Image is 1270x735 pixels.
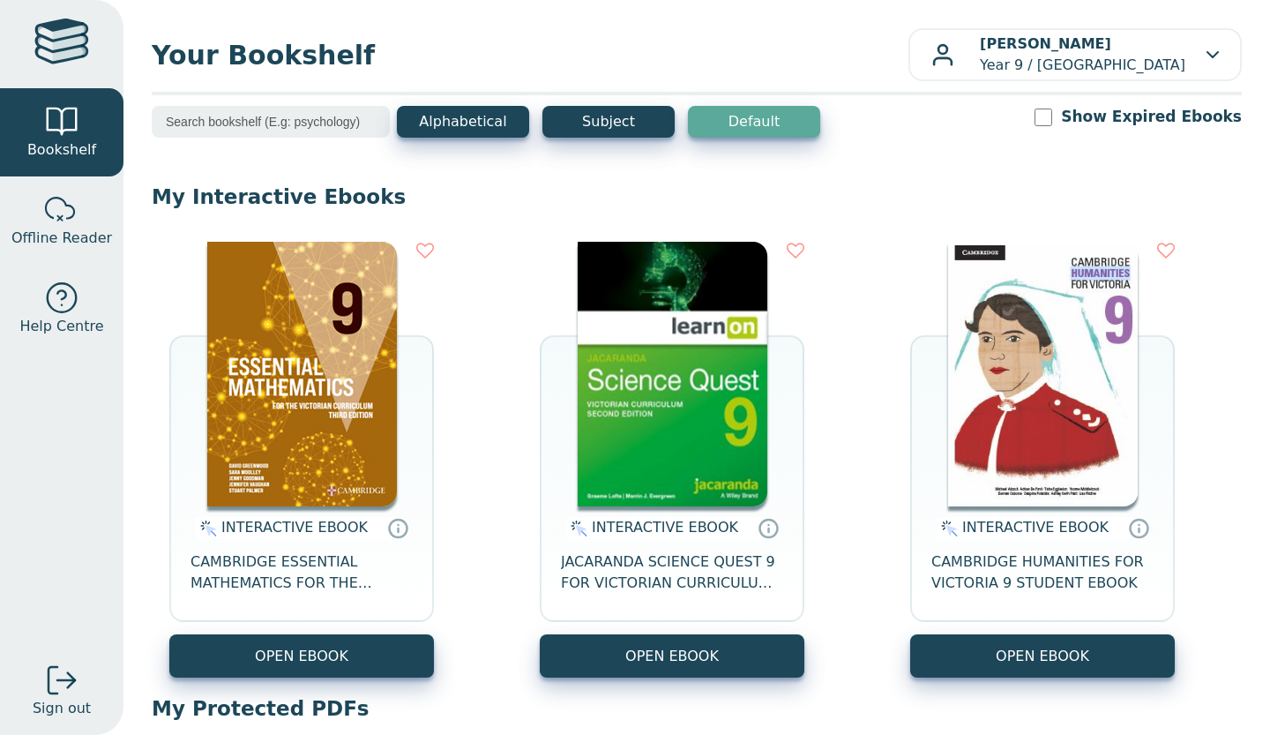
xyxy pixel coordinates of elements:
span: CAMBRIDGE ESSENTIAL MATHEMATICS FOR THE VICTORIAN CURRICULUM YEAR 9 EBOOK 3E [190,551,413,594]
label: Show Expired Ebooks [1061,106,1242,128]
img: 04b5599d-fef1-41b0-b233-59aa45d44596.png [207,242,397,506]
button: [PERSON_NAME]Year 9 / [GEOGRAPHIC_DATA] [908,28,1242,81]
span: INTERACTIVE EBOOK [221,519,368,536]
span: CAMBRIDGE HUMANITIES FOR VICTORIA 9 STUDENT EBOOK [931,551,1154,594]
span: INTERACTIVE EBOOK [592,519,738,536]
b: [PERSON_NAME] [980,35,1111,52]
span: Your Bookshelf [152,35,908,75]
a: Interactive eBooks are accessed online via the publisher’s portal. They contain interactive resou... [387,517,408,538]
button: OPEN EBOOK [540,634,804,678]
span: Offline Reader [11,228,112,249]
button: Alphabetical [397,106,529,138]
p: Year 9 / [GEOGRAPHIC_DATA] [980,34,1185,76]
a: Interactive eBooks are accessed online via the publisher’s portal. They contain interactive resou... [758,517,779,538]
a: Interactive eBooks are accessed online via the publisher’s portal. They contain interactive resou... [1128,517,1149,538]
button: OPEN EBOOK [910,634,1175,678]
img: 30be4121-5288-ea11-a992-0272d098c78b.png [578,242,767,506]
span: Sign out [33,698,91,719]
button: OPEN EBOOK [169,634,434,678]
img: interactive.svg [195,518,217,539]
button: Subject [542,106,675,138]
img: interactive.svg [936,518,958,539]
p: My Protected PDFs [152,695,1242,722]
p: My Interactive Ebooks [152,184,1242,210]
span: Help Centre [19,316,103,337]
span: INTERACTIVE EBOOK [962,519,1109,536]
img: af095790-ea88-ea11-a992-0272d098c78b.jpg [948,242,1138,506]
span: Bookshelf [27,139,96,161]
input: Search bookshelf (E.g: psychology) [152,106,390,138]
span: JACARANDA SCIENCE QUEST 9 FOR VICTORIAN CURRICULUM LEARNON 2E EBOOK [561,551,783,594]
img: interactive.svg [565,518,587,539]
button: Default [688,106,820,138]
